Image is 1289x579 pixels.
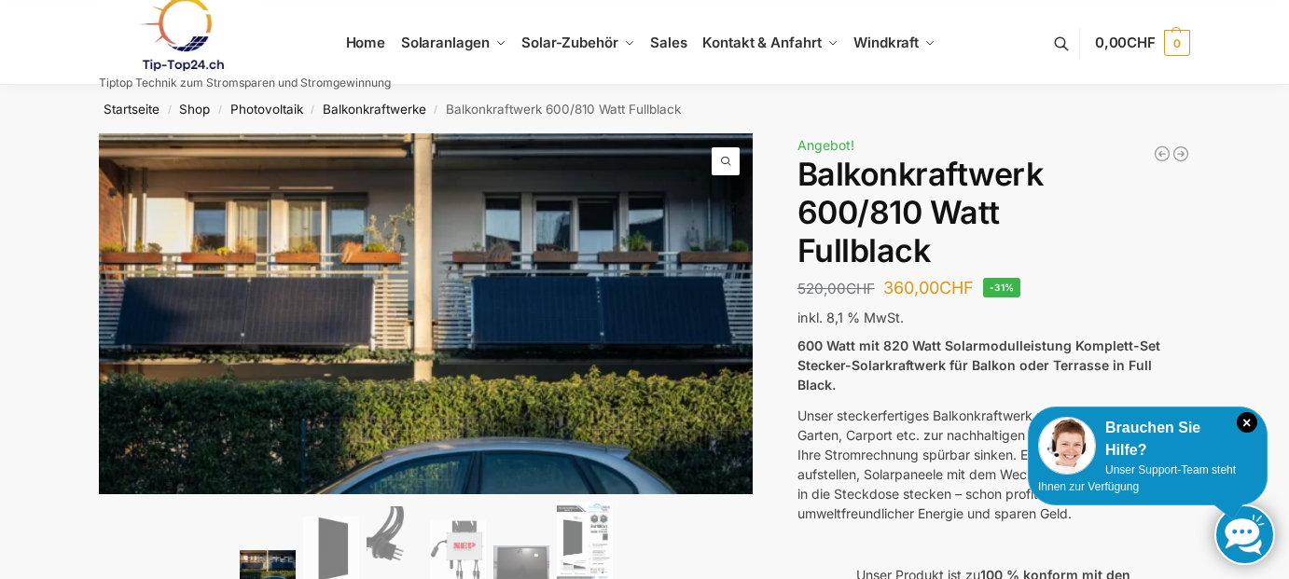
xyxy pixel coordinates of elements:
[426,103,446,117] span: /
[983,278,1021,297] span: -31%
[230,102,303,117] a: Photovoltaik
[797,156,1190,269] h1: Balkonkraftwerk 600/810 Watt Fullblack
[650,34,687,51] span: Sales
[1095,15,1190,71] a: 0,00CHF 0
[1171,145,1190,163] a: Balkonkraftwerk 405/600 Watt erweiterbar
[1038,463,1236,493] span: Unser Support-Team steht Ihnen zur Verfügung
[1127,34,1156,51] span: CHF
[939,278,974,297] span: CHF
[179,102,210,117] a: Shop
[846,280,875,297] span: CHF
[1038,417,1257,462] div: Brauchen Sie Hilfe?
[1237,412,1257,433] i: Schließen
[104,102,159,117] a: Startseite
[66,85,1224,133] nav: Breadcrumb
[393,1,513,85] a: Solaranlagen
[303,103,323,117] span: /
[1038,417,1096,475] img: Customer service
[210,103,229,117] span: /
[702,34,821,51] span: Kontakt & Anfahrt
[401,34,490,51] span: Solaranlagen
[797,338,1160,393] strong: 600 Watt mit 820 Watt Solarmodulleistung Komplett-Set Stecker-Solarkraftwerk für Balkon oder Terr...
[883,278,974,297] bdi: 360,00
[643,1,695,85] a: Sales
[797,137,854,153] span: Angebot!
[797,280,875,297] bdi: 520,00
[797,310,904,325] span: inkl. 8,1 % MwSt.
[853,34,919,51] span: Windkraft
[159,103,179,117] span: /
[1164,30,1190,56] span: 0
[1153,145,1171,163] a: Balkonkraftwerk 445/600 Watt Bificial
[99,77,391,89] p: Tiptop Technik zum Stromsparen und Stromgewinnung
[1095,34,1156,51] span: 0,00
[846,1,944,85] a: Windkraft
[323,102,426,117] a: Balkonkraftwerke
[521,34,618,51] span: Solar-Zubehör
[695,1,846,85] a: Kontakt & Anfahrt
[514,1,643,85] a: Solar-Zubehör
[797,406,1190,523] p: Unser steckerfertiges Balkonkraftwerk macht Ihren Balkon, Garten, Carport etc. zur nachhaltigen E...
